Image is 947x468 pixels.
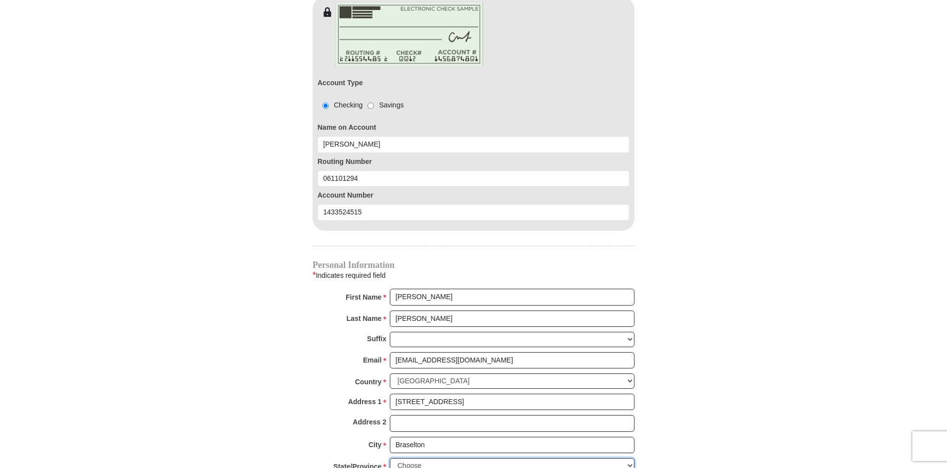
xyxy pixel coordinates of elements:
[317,122,630,133] label: Name on Account
[317,100,404,110] div: Checking Savings
[368,438,381,452] strong: City
[348,395,382,409] strong: Address 1
[347,312,382,325] strong: Last Name
[363,353,381,367] strong: Email
[317,156,630,167] label: Routing Number
[355,375,382,389] strong: Country
[313,269,634,282] div: Indicates required field
[313,261,634,269] h4: Personal Information
[317,190,630,201] label: Account Number
[353,415,386,429] strong: Address 2
[317,78,363,88] label: Account Type
[335,2,483,67] img: check-en.png
[367,332,386,346] strong: Suffix
[346,290,381,304] strong: First Name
